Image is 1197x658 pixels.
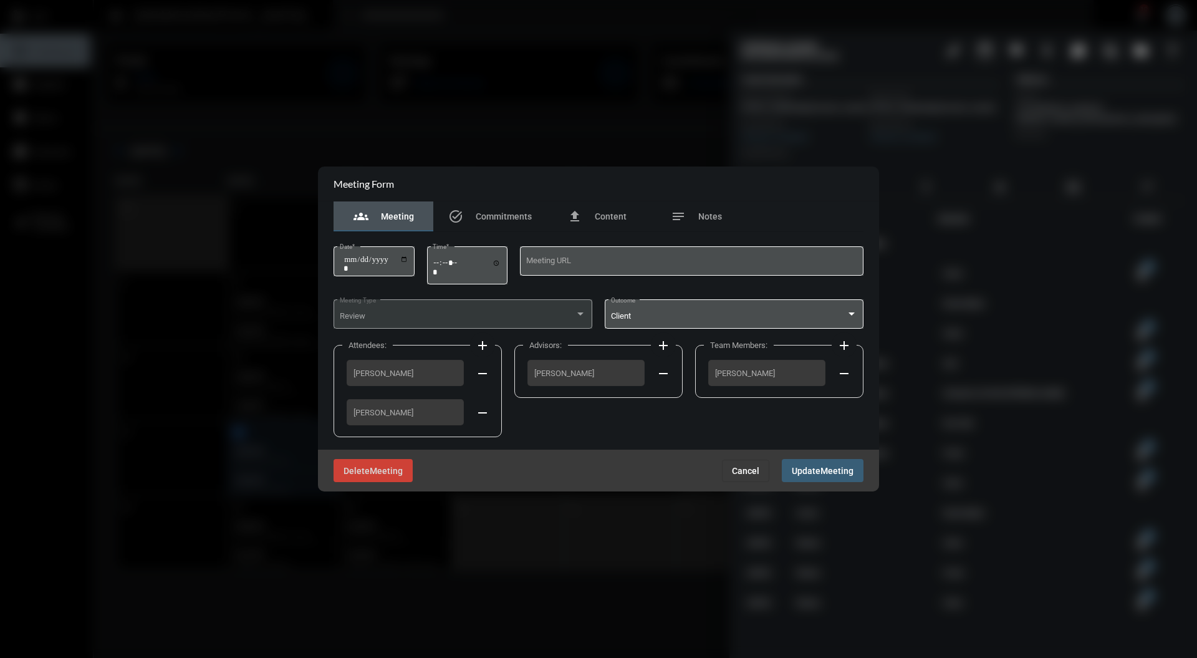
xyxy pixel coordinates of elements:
mat-icon: task_alt [448,209,463,224]
mat-icon: add [475,338,490,353]
label: Advisors: [523,341,568,350]
span: Content [595,211,627,221]
mat-icon: remove [475,405,490,420]
h2: Meeting Form [334,178,394,190]
span: [PERSON_NAME] [534,369,638,378]
span: Meeting [370,466,403,476]
span: Review [340,311,365,321]
span: Meeting [381,211,414,221]
mat-icon: add [656,338,671,353]
span: Commitments [476,211,532,221]
span: Notes [698,211,722,221]
button: DeleteMeeting [334,459,413,482]
label: Team Members: [704,341,774,350]
span: Update [792,466,820,476]
span: Cancel [732,466,759,476]
button: Cancel [722,460,769,482]
label: Attendees: [342,341,393,350]
span: [PERSON_NAME] [353,408,457,417]
span: Client [611,311,631,321]
mat-icon: remove [837,366,852,381]
mat-icon: remove [475,366,490,381]
span: [PERSON_NAME] [353,369,457,378]
span: Meeting [820,466,853,476]
span: Delete [344,466,370,476]
button: UpdateMeeting [782,459,863,482]
mat-icon: notes [671,209,686,224]
mat-icon: add [837,338,852,353]
mat-icon: remove [656,366,671,381]
span: [PERSON_NAME] [715,369,819,378]
mat-icon: groups [353,209,368,224]
mat-icon: file_upload [567,209,582,224]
